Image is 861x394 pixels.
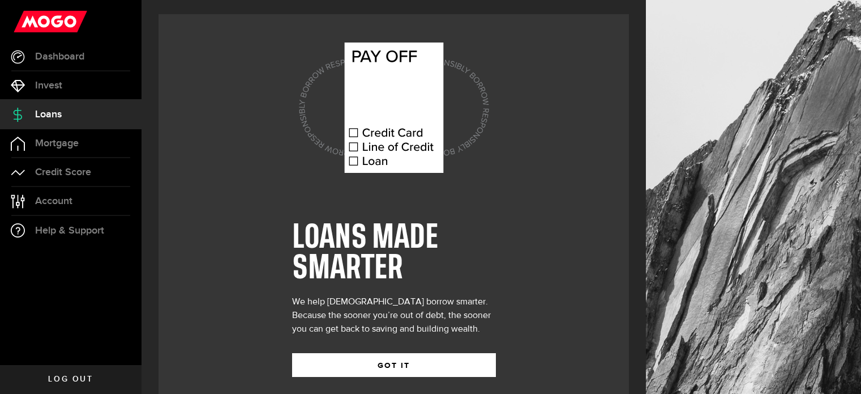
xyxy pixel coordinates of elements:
[35,52,84,62] span: Dashboard
[35,167,91,177] span: Credit Score
[35,138,79,149] span: Mortgage
[35,226,104,236] span: Help & Support
[292,295,496,336] div: We help [DEMOGRAPHIC_DATA] borrow smarter. Because the sooner you’re out of debt, the sooner you ...
[35,109,62,120] span: Loans
[292,223,496,284] h1: LOANS MADE SMARTER
[35,81,62,91] span: Invest
[35,196,72,206] span: Account
[292,353,496,377] button: GOT IT
[48,375,93,383] span: Log out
